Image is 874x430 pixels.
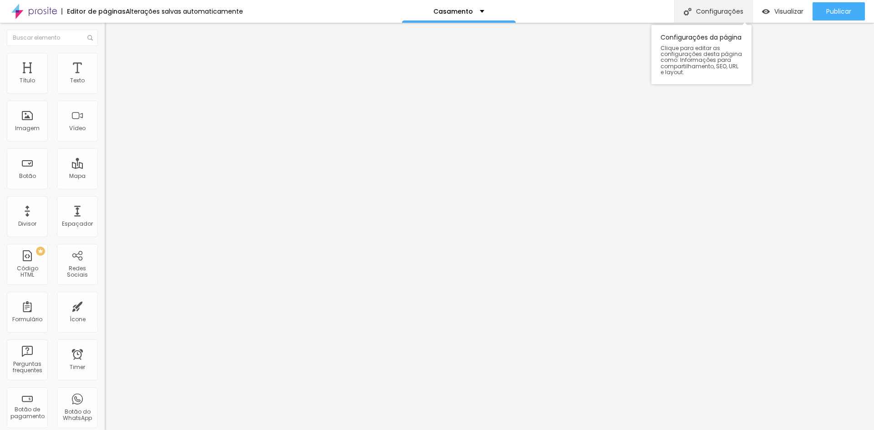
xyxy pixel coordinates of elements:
[12,316,42,323] div: Formulário
[59,409,95,422] div: Botão do WhatsApp
[753,2,813,20] button: Visualizar
[826,8,851,15] span: Publicar
[774,8,803,15] span: Visualizar
[661,45,742,75] span: Clique para editar as configurações desta página como: Informações para compartilhamento, SEO, UR...
[70,364,85,370] div: Timer
[69,173,86,179] div: Mapa
[70,77,85,84] div: Texto
[433,8,473,15] p: Casamento
[61,8,126,15] div: Editor de páginas
[105,23,874,430] iframe: Editor
[59,265,95,278] div: Redes Sociais
[762,8,770,15] img: view-1.svg
[9,406,45,420] div: Botão de pagamento
[62,221,93,227] div: Espaçador
[9,265,45,278] div: Código HTML
[15,125,40,132] div: Imagem
[7,30,98,46] input: Buscar elemento
[651,25,752,84] div: Configurações da página
[70,316,86,323] div: Ícone
[126,8,243,15] div: Alterações salvas automaticamente
[69,125,86,132] div: Vídeo
[18,221,36,227] div: Divisor
[20,77,35,84] div: Título
[9,361,45,374] div: Perguntas frequentes
[19,173,36,179] div: Botão
[813,2,865,20] button: Publicar
[87,35,93,40] img: Icone
[684,8,691,15] img: Icone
